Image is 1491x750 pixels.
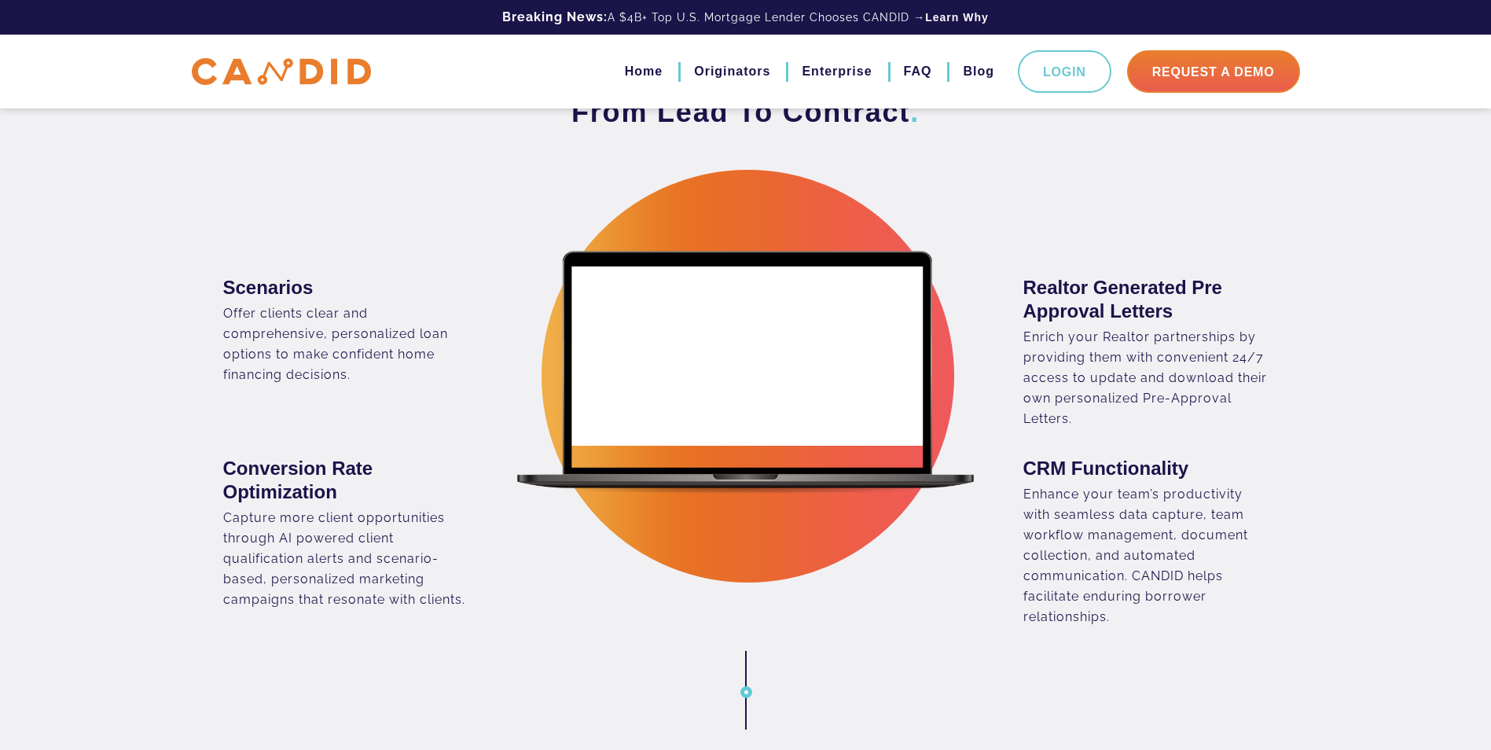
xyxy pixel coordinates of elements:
[1023,276,1269,323] h3: Realtor Generated Pre Approval Letters
[223,303,468,385] div: Offer clients clear and comprehensive, personalized loan options to make confident home financing...
[625,58,663,85] a: Home
[802,58,872,85] a: Enterprise
[223,94,1269,131] h3: From Lead To Contract
[1018,50,1111,93] a: Login
[963,58,994,85] a: Blog
[694,58,770,85] a: Originators
[1023,327,1269,429] div: Enrich your Realtor partnerships by providing them with convenient 24/7 access to update and down...
[502,9,608,24] b: Breaking News:
[192,58,371,86] img: CANDID APP
[925,9,989,25] a: Learn Why
[904,58,932,85] a: FAQ
[1127,50,1300,93] a: Request A Demo
[223,457,468,504] h3: Conversion Rate Optimization
[1023,484,1269,627] div: Enhance your team’s productivity with seamless data capture, team workflow management, document c...
[223,276,468,300] h3: Scenarios
[1023,457,1269,480] h3: CRM Functionality
[223,508,468,610] div: Capture more client opportunities through AI powered client qualification alerts and scenario-bas...
[910,96,920,128] span: .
